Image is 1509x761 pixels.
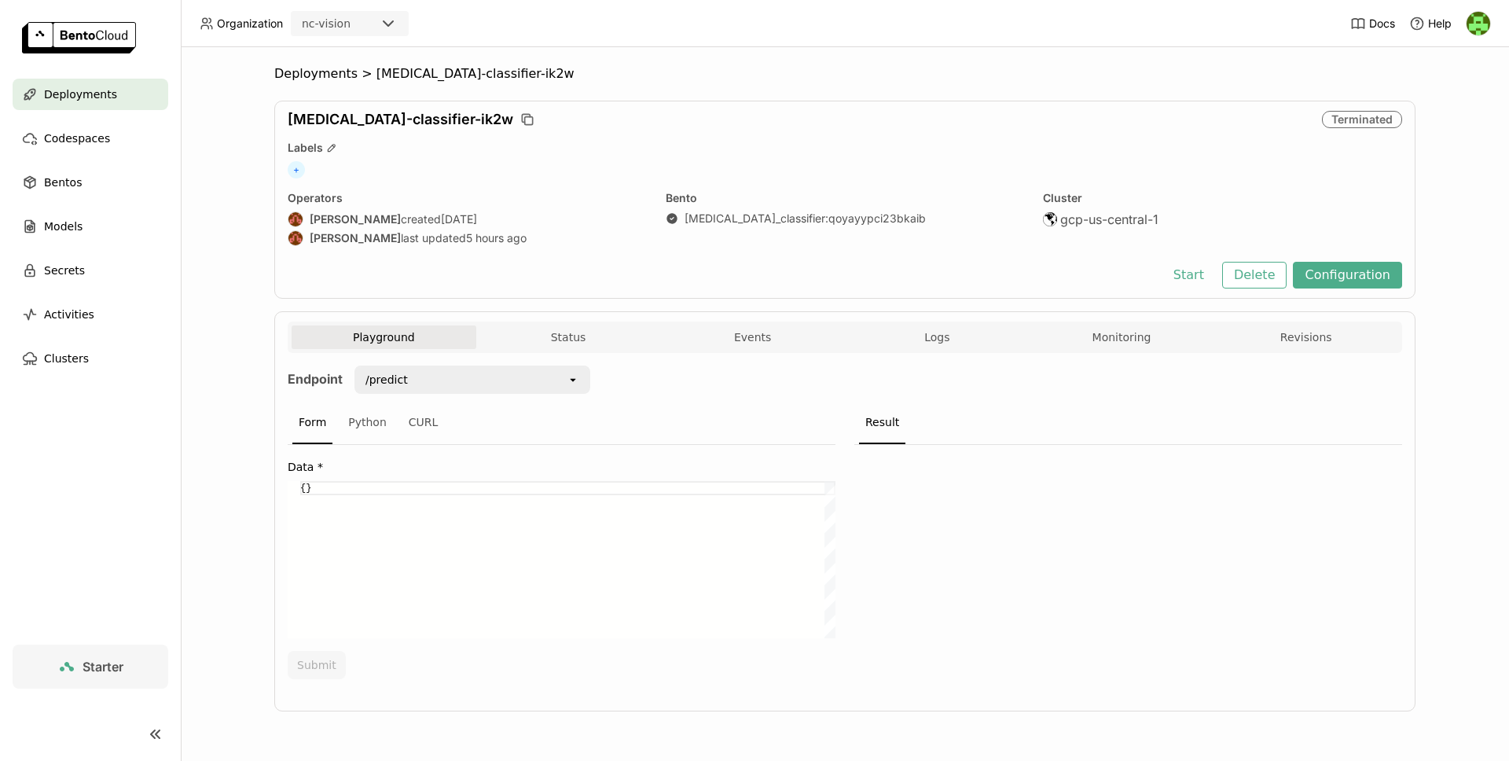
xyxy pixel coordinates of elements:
div: Bento [666,191,1025,205]
button: Playground [292,325,476,349]
span: Secrets [44,261,85,280]
a: Activities [13,299,168,330]
div: last updated [288,230,647,246]
span: > [358,66,376,82]
button: Configuration [1293,262,1402,289]
span: [MEDICAL_DATA]-classifier-ik2w [288,111,513,128]
a: Deployments [13,79,168,110]
input: Selected nc-vision. [352,17,354,32]
span: Models [44,217,83,236]
span: 5 hours ago [466,231,527,245]
button: Start [1162,262,1216,289]
div: Form [292,402,332,444]
div: Cluster [1043,191,1402,205]
a: Models [13,211,168,242]
img: Akash Bhandari [288,231,303,245]
span: Codespaces [44,129,110,148]
a: Docs [1350,16,1395,31]
a: [MEDICAL_DATA]_classifier:qoyayypci23bkaib [685,211,926,226]
strong: [PERSON_NAME] [310,231,401,245]
input: Selected /predict. [409,372,411,388]
div: created [288,211,647,227]
span: [MEDICAL_DATA]-classifier-ik2w [376,66,575,82]
button: Monitoring [1030,325,1214,349]
span: Starter [83,659,123,675]
a: Starter [13,645,168,689]
span: Bentos [44,173,82,192]
div: Python [342,402,393,444]
span: Help [1428,17,1452,31]
div: nc-vision [302,16,351,31]
span: Activities [44,305,94,324]
label: Data * [288,461,835,473]
span: Clusters [44,349,89,368]
span: + [288,161,305,178]
button: Status [476,325,661,349]
div: Operators [288,191,647,205]
nav: Breadcrumbs navigation [274,66,1415,82]
a: Clusters [13,343,168,374]
span: gcp-us-central-1 [1060,211,1158,227]
a: Codespaces [13,123,168,154]
span: {} [300,483,311,494]
span: Organization [217,17,283,31]
button: Events [660,325,845,349]
span: Deployments [274,66,358,82]
div: Help [1409,16,1452,31]
strong: Endpoint [288,371,343,387]
a: Bentos [13,167,168,198]
img: logo [22,22,136,53]
span: Deployments [44,85,117,104]
div: Terminated [1322,111,1402,128]
span: Docs [1369,17,1395,31]
img: Senad Redzic [1467,12,1490,35]
a: Secrets [13,255,168,286]
strong: [PERSON_NAME] [310,212,401,226]
button: Delete [1222,262,1287,289]
div: Labels [288,141,1402,155]
div: CURL [402,402,445,444]
svg: open [567,373,579,386]
span: Logs [924,330,949,344]
img: Akash Bhandari [288,212,303,226]
button: Revisions [1213,325,1398,349]
button: Submit [288,651,346,679]
div: Result [859,402,905,444]
span: [DATE] [441,212,477,226]
div: /predict [365,372,408,388]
